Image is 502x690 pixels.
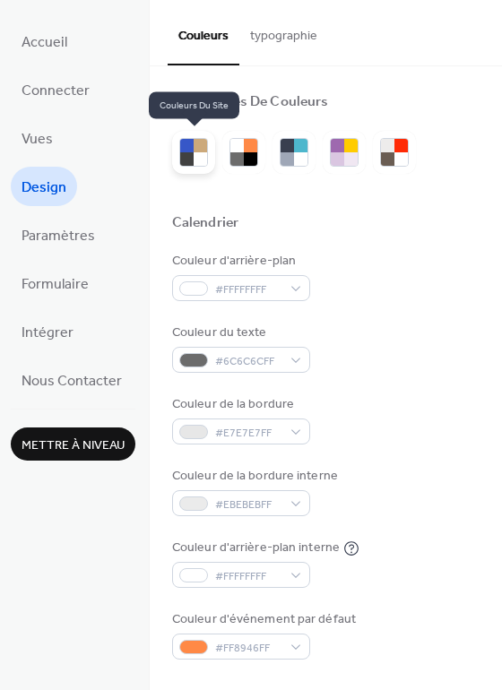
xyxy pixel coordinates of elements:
div: Calendrier [172,214,238,233]
div: Couleur d'événement par défaut [172,610,356,629]
a: Design [11,167,77,206]
a: Accueil [11,22,78,61]
span: Formulaire [22,271,89,299]
span: #E7E7E7FF [215,424,281,443]
span: Nous Contacter [22,367,122,396]
span: Mettre à niveau [22,436,125,455]
span: Accueil [22,29,67,57]
span: #FFFFFFFF [215,567,281,586]
span: Connecter [22,77,90,106]
div: Préréglages De Couleurs [172,93,328,112]
span: Couleurs Du Site [149,92,239,119]
span: #EBEBEBFF [215,496,281,514]
a: Nous Contacter [11,360,133,400]
a: Intégrer [11,312,84,351]
div: Couleur de la bordure interne [172,467,338,486]
a: Formulaire [11,263,100,303]
a: Connecter [11,70,100,109]
span: #6C6C6CFF [215,352,281,371]
span: Paramètres [22,222,95,251]
span: Design [22,174,66,203]
span: Vues [22,125,53,154]
div: Couleur du texte [172,323,307,342]
span: Intégrer [22,319,74,348]
a: Paramètres [11,215,106,254]
div: Couleur d'arrière-plan interne [172,539,340,557]
div: Couleur de la bordure [172,395,307,414]
span: #FFFFFFFF [215,280,281,299]
button: Mettre à niveau [11,427,135,461]
div: Couleur d'arrière-plan [172,252,307,271]
a: Vues [11,118,64,158]
span: #FF8946FF [215,639,281,658]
